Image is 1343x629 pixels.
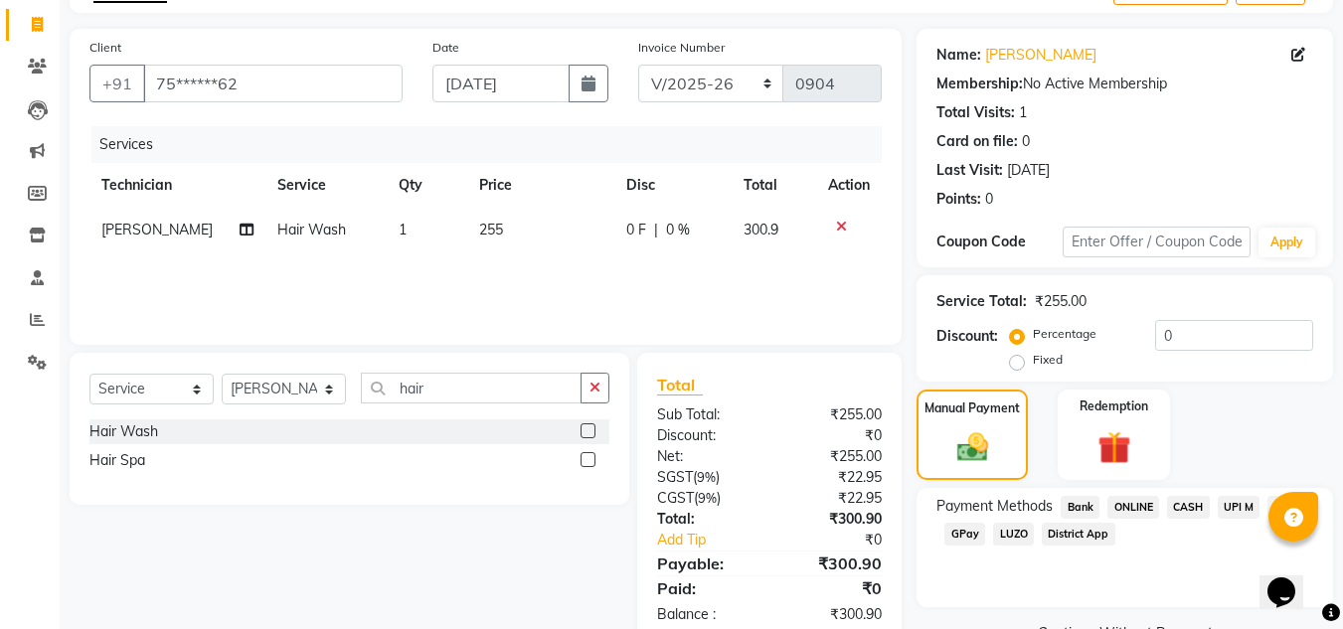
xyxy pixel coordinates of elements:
[769,404,897,425] div: ₹255.00
[1267,496,1310,519] span: CARD
[1042,523,1115,546] span: District App
[614,163,733,208] th: Disc
[936,189,981,210] div: Points:
[626,220,646,240] span: 0 F
[642,467,769,488] div: ( )
[91,126,897,163] div: Services
[1019,102,1027,123] div: 1
[1063,227,1251,257] input: Enter Offer / Coupon Code
[642,425,769,446] div: Discount:
[89,163,265,208] th: Technician
[985,189,993,210] div: 0
[947,429,998,465] img: _cash.svg
[769,551,897,575] div: ₹300.90
[936,326,998,347] div: Discount:
[936,74,1313,94] div: No Active Membership
[1088,427,1141,468] img: _gift.svg
[642,404,769,425] div: Sub Total:
[143,65,403,102] input: Search by Name/Mobile/Email/Code
[666,220,690,240] span: 0 %
[1022,131,1030,152] div: 0
[769,488,897,509] div: ₹22.95
[432,39,459,57] label: Date
[769,604,897,625] div: ₹300.90
[936,74,1023,94] div: Membership:
[936,291,1027,312] div: Service Total:
[985,45,1096,66] a: [PERSON_NAME]
[467,163,614,208] th: Price
[387,163,467,208] th: Qty
[89,65,145,102] button: +91
[89,421,158,442] div: Hair Wash
[769,467,897,488] div: ₹22.95
[993,523,1034,546] span: LUZO
[101,221,213,238] span: [PERSON_NAME]
[654,220,658,240] span: |
[769,446,897,467] div: ₹255.00
[936,496,1053,517] span: Payment Methods
[399,221,407,238] span: 1
[1033,325,1096,343] label: Percentage
[642,551,769,575] div: Payable:
[924,399,1020,417] label: Manual Payment
[769,425,897,446] div: ₹0
[642,576,769,600] div: Paid:
[642,488,769,509] div: ( )
[1007,160,1050,181] div: [DATE]
[936,102,1015,123] div: Total Visits:
[657,375,703,395] span: Total
[642,530,790,550] a: Add Tip
[936,160,1003,181] div: Last Visit:
[642,446,769,467] div: Net:
[1259,550,1323,609] iframe: chat widget
[1080,397,1148,415] label: Redemption
[277,221,346,238] span: Hair Wash
[642,604,769,625] div: Balance :
[936,232,1062,252] div: Coupon Code
[642,509,769,530] div: Total:
[657,489,694,507] span: CGST
[944,523,985,546] span: GPay
[1061,496,1099,519] span: Bank
[698,490,717,506] span: 9%
[361,373,582,403] input: Search or Scan
[816,163,882,208] th: Action
[791,530,898,550] div: ₹0
[1035,291,1087,312] div: ₹255.00
[697,469,716,485] span: 9%
[1107,496,1159,519] span: ONLINE
[936,131,1018,152] div: Card on file:
[1218,496,1260,519] span: UPI M
[638,39,725,57] label: Invoice Number
[657,468,693,486] span: SGST
[1259,228,1315,257] button: Apply
[89,39,121,57] label: Client
[89,450,145,471] div: Hair Spa
[732,163,816,208] th: Total
[936,45,981,66] div: Name:
[769,576,897,600] div: ₹0
[769,509,897,530] div: ₹300.90
[1167,496,1210,519] span: CASH
[744,221,778,238] span: 300.9
[1033,351,1063,369] label: Fixed
[479,221,503,238] span: 255
[265,163,387,208] th: Service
